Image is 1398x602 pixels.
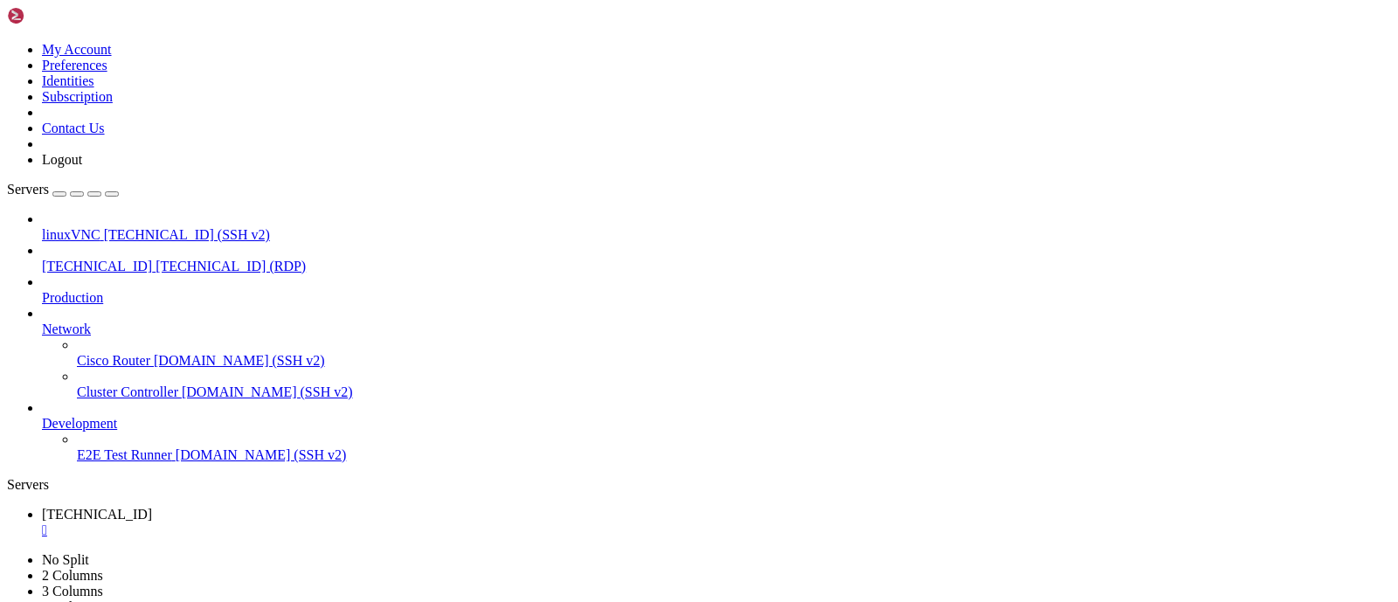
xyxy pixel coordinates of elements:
a: Logout [42,152,82,167]
img: Shellngn [7,7,107,24]
span: Network [42,322,91,336]
li: [TECHNICAL_ID] [TECHNICAL_ID] (RDP) [42,243,1391,274]
a: Network [42,322,1391,337]
a:  [42,522,1391,538]
span: [DOMAIN_NAME] (SSH v2) [182,384,353,399]
a: Preferences [42,58,107,73]
a: 2 Columns [42,568,103,583]
li: Development [42,400,1391,463]
span: linuxVNC [42,227,100,242]
span: [TECHNICAL_ID] [42,259,152,273]
span: [DOMAIN_NAME] (SSH v2) [154,353,325,368]
li: linuxVNC [TECHNICAL_ID] (SSH v2) [42,211,1391,243]
a: 176.102.65.175 [42,507,1391,538]
a: Identities [42,73,94,88]
li: Production [42,274,1391,306]
a: My Account [42,42,112,57]
span: [DOMAIN_NAME] (SSH v2) [176,447,347,462]
a: Contact Us [42,121,105,135]
span: Servers [7,182,49,197]
span: Cluster Controller [77,384,178,399]
a: Cisco Router [DOMAIN_NAME] (SSH v2) [77,353,1391,369]
span: [TECHNICAL_ID] (RDP) [156,259,306,273]
a: No Split [42,552,89,567]
li: Cluster Controller [DOMAIN_NAME] (SSH v2) [77,369,1391,400]
a: Subscription [42,89,113,104]
div: Servers [7,477,1391,493]
span: [TECHNICAL_ID] (SSH v2) [104,227,270,242]
span: [TECHNICAL_ID] [42,507,152,522]
a: Servers [7,182,119,197]
a: E2E Test Runner [DOMAIN_NAME] (SSH v2) [77,447,1391,463]
a: [TECHNICAL_ID] [TECHNICAL_ID] (RDP) [42,259,1391,274]
li: Network [42,306,1391,400]
li: E2E Test Runner [DOMAIN_NAME] (SSH v2) [77,432,1391,463]
a: 3 Columns [42,584,103,599]
a: Production [42,290,1391,306]
a: Cluster Controller [DOMAIN_NAME] (SSH v2) [77,384,1391,400]
span: E2E Test Runner [77,447,172,462]
a: linuxVNC [TECHNICAL_ID] (SSH v2) [42,227,1391,243]
span: Cisco Router [77,353,150,368]
span: Development [42,416,117,431]
li: Cisco Router [DOMAIN_NAME] (SSH v2) [77,337,1391,369]
span: Production [42,290,103,305]
a: Development [42,416,1391,432]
